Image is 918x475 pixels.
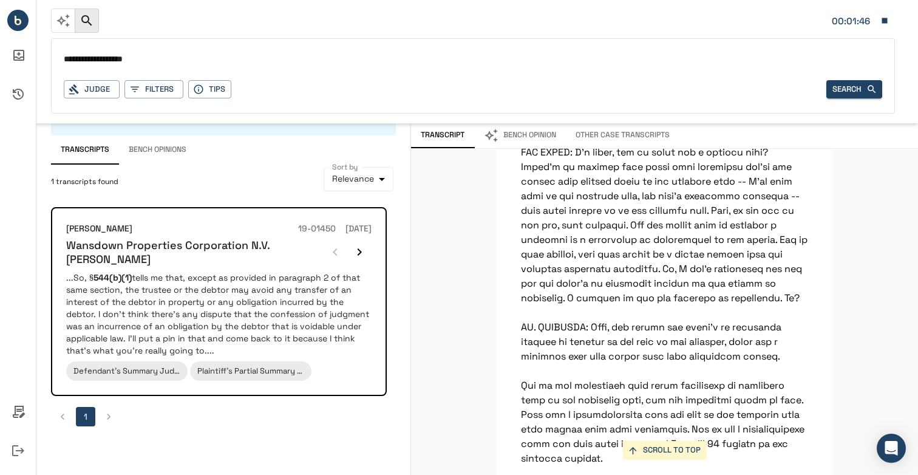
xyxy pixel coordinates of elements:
[197,366,365,376] span: Plaintiff's Partial Summary Judgment Motion
[73,366,228,376] span: Defendant's Summary Judgment Motion
[566,123,679,148] button: Other Case Transcripts
[298,222,336,236] h6: 19-01450
[51,135,119,165] button: Transcripts
[66,222,132,236] h6: [PERSON_NAME]
[188,80,231,99] button: Tips
[332,162,358,172] label: Sort by
[124,80,183,99] button: Filters
[324,167,393,191] div: Relevance
[826,8,895,33] button: Matter: 443224
[877,434,906,463] div: Open Intercom Messenger
[64,80,120,99] button: Judge
[832,13,874,29] div: Matter: 443224
[93,272,132,283] em: 544(b)(1)
[66,272,372,357] p: ...So, § tells me that, except as provided in paragraph 2 of that same section, the trustee or th...
[826,80,882,99] button: Search
[76,407,95,426] button: page 1
[119,135,196,165] button: Bench Opinions
[622,441,707,460] button: SCROLL TO TOP
[411,123,474,148] button: Transcript
[66,238,323,267] h6: Wansdown Properties Corporation N.V. [PERSON_NAME]
[345,222,372,236] h6: [DATE]
[51,176,118,188] span: 1 transcripts found
[474,123,566,148] button: Bench Opinion
[51,407,387,426] nav: pagination navigation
